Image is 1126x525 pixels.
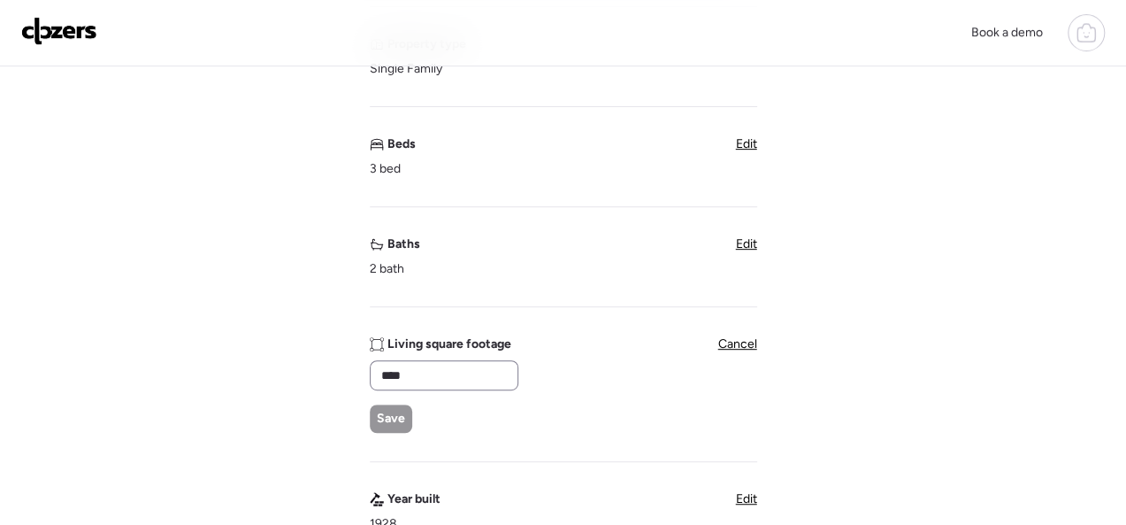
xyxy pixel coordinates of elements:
img: Logo [21,17,97,45]
span: Living square footage [387,336,511,353]
span: Baths [387,235,420,253]
span: Edit [736,236,757,251]
span: Cancel [718,336,757,351]
span: Single Family [370,60,442,78]
span: Beds [387,135,416,153]
span: Edit [736,491,757,506]
span: Save [377,410,405,428]
span: Edit [736,136,757,151]
span: Year built [387,490,440,508]
span: 2 bath [370,260,404,278]
span: 3 bed [370,160,401,178]
span: Book a demo [971,25,1043,40]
